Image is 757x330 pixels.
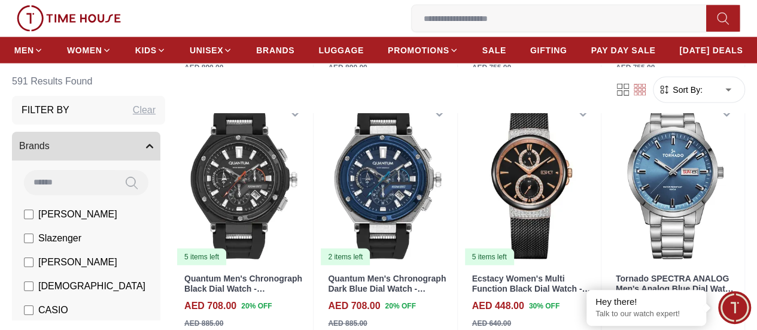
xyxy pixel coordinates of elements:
[12,132,160,161] button: Brands
[328,274,446,304] a: Quantum Men's Chronograph Dark Blue Dial Watch - HNG1010.391
[38,231,81,246] span: Slazenger
[24,281,34,291] input: [DEMOGRAPHIC_DATA]
[482,40,506,61] a: SALE
[463,92,601,267] a: Ecstacy Women's Multi Function Black Dial Watch - E23603-KMBB5 items left
[472,318,511,329] div: AED 640.00
[388,40,458,61] a: PROMOTIONS
[465,249,514,265] div: 5 items left
[184,274,302,304] a: Quantum Men's Chronograph Black Dial Watch - HNG1010.651
[463,92,601,267] img: Ecstacy Women's Multi Function Black Dial Watch - E23603-KMBB
[184,299,236,313] h4: AED 708.00
[38,279,145,293] span: [DEMOGRAPHIC_DATA]
[24,258,34,267] input: [PERSON_NAME]
[679,44,743,56] span: [DATE] DEALS
[24,210,34,219] input: [PERSON_NAME]
[591,40,655,61] a: PAY DAY SALE
[328,299,380,313] h4: AED 708.00
[595,296,697,308] div: Hey there!
[135,40,166,61] a: KIDS
[328,318,367,329] div: AED 885.00
[472,274,591,304] a: Ecstacy Women's Multi Function Black Dial Watch - E23603-KMBB
[530,44,567,56] span: GIFTING
[318,92,457,267] a: Quantum Men's Chronograph Dark Blue Dial Watch - HNG1010.3912 items left
[184,318,223,329] div: AED 885.00
[658,84,703,96] button: Sort By:
[472,299,524,313] h4: AED 448.00
[175,92,313,267] img: Quantum Men's Chronograph Black Dial Watch - HNG1010.651
[482,44,506,56] span: SALE
[679,40,743,61] a: [DATE] DEALS
[67,40,111,61] a: WOMEN
[670,84,703,96] span: Sort By:
[318,44,364,56] span: LUGGAGE
[14,40,43,61] a: MEN
[22,103,69,117] h3: Filter By
[14,44,34,56] span: MEN
[133,103,156,117] div: Clear
[24,234,34,243] input: Slazenger
[256,40,294,61] a: BRANDS
[135,44,157,56] span: KIDS
[190,40,232,61] a: UNISEX
[595,309,697,319] p: Talk to our watch expert!
[38,207,117,222] span: [PERSON_NAME]
[318,40,364,61] a: LUGGAGE
[24,305,34,315] input: CASIO
[177,249,226,265] div: 5 items left
[718,291,751,324] div: Chat Widget
[256,44,294,56] span: BRANDS
[591,44,655,56] span: PAY DAY SALE
[38,255,117,270] span: [PERSON_NAME]
[17,5,121,32] img: ...
[67,44,102,56] span: WOMEN
[241,301,272,311] span: 20 % OFF
[12,67,165,96] h6: 591 Results Found
[530,40,567,61] a: GIFTING
[19,139,50,153] span: Brands
[175,92,313,267] a: Quantum Men's Chronograph Black Dial Watch - HNG1010.6515 items left
[388,44,449,56] span: PROMOTIONS
[529,301,560,311] span: 30 % OFF
[38,303,68,317] span: CASIO
[190,44,223,56] span: UNISEX
[616,274,735,304] a: Tornado SPECTRA ANALOG Men's Analog Blue Dial Watch - T23001-SBSL
[321,249,370,265] div: 2 items left
[606,92,744,267] img: Tornado SPECTRA ANALOG Men's Analog Blue Dial Watch - T23001-SBSL
[318,92,457,267] img: Quantum Men's Chronograph Dark Blue Dial Watch - HNG1010.391
[385,301,415,311] span: 20 % OFF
